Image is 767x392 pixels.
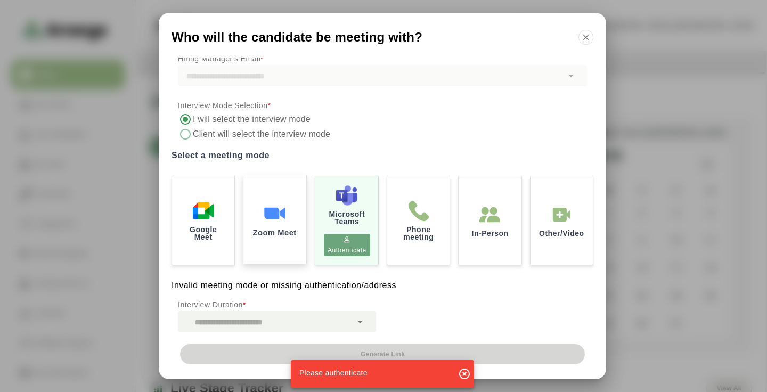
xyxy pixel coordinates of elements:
img: Microsoft Teams [336,185,357,206]
p: Interview Duration [178,298,376,311]
p: Microsoft Teams [324,210,370,225]
p: Other/Video [539,230,584,237]
img: Zoom Meet [264,202,286,224]
p: Interview Mode Selection [178,99,587,112]
p: Zoom Meet [253,229,297,237]
img: Google Meet [193,200,214,222]
img: Phone meeting [408,200,429,222]
p: Authenticate [324,234,370,256]
img: In-Person [551,204,572,225]
p: Hiring Manager's Email [178,52,587,65]
span: Who will the candidate be meeting with? [172,31,422,44]
p: Google Meet [181,226,226,241]
img: In-Person [479,204,501,225]
p: In-Person [472,230,509,237]
label: I will select the interview mode [193,112,311,127]
p: Phone meeting [396,226,441,241]
span: Invalid meeting mode or missing authentication/address [172,281,396,290]
label: Select a meeting mode [172,148,593,163]
label: Client will select the interview mode [193,127,332,142]
span: Please authenticate [299,369,368,377]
